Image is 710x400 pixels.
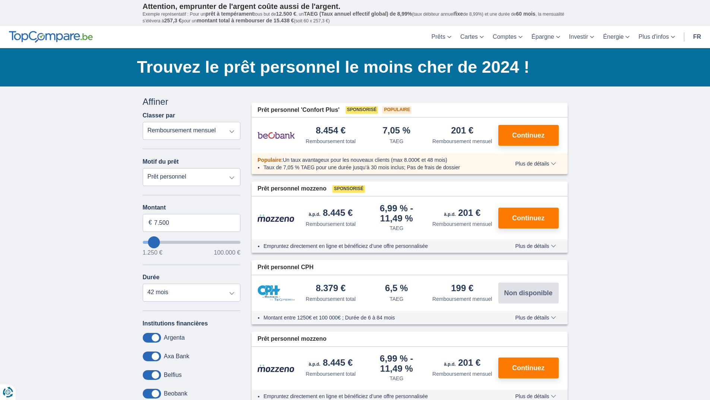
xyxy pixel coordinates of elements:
label: Montant [143,204,241,211]
div: 6,99 % [367,204,427,223]
div: 201 € [444,208,480,219]
span: Prêt personnel mozzeno [258,185,326,193]
button: Continuez [498,125,559,146]
span: 1.250 € [143,250,162,256]
div: TAEG [389,224,403,232]
li: Empruntez directement en ligne et bénéficiez d’une offre personnalisée [264,242,493,250]
div: 199 € [451,284,473,294]
span: fixe [454,11,463,17]
button: Plus de détails [509,315,561,321]
span: 257,3 € [164,18,182,23]
li: Empruntez directement en ligne et bénéficiez d’une offre personnalisée [264,393,493,400]
div: 201 € [444,358,480,369]
div: Remboursement mensuel [432,138,492,145]
label: Belfius [164,372,182,378]
div: 7,05 % [382,126,410,136]
div: Remboursement total [306,138,356,145]
button: Plus de détails [509,161,561,167]
span: Plus de détails [515,315,556,320]
div: Remboursement total [306,370,356,378]
span: Prêt personnel 'Confort Plus' [258,106,340,114]
img: pret personnel CPH Banque [258,285,295,301]
span: Continuez [512,132,545,139]
button: Plus de détails [509,243,561,249]
a: Épargne [527,26,565,48]
a: Plus d'infos [634,26,679,48]
button: Plus de détails [509,393,561,399]
span: Continuez [512,215,545,221]
label: Axa Bank [164,353,189,360]
span: 100.000 € [214,250,240,256]
a: Énergie [599,26,634,48]
span: Populaire [382,106,411,114]
li: Taux de 7,05 % TAEG pour une durée jusqu’à 30 mois inclus; Pas de frais de dossier [264,164,493,171]
li: Montant entre 1250€ et 100 000€ ; Durée de 6 à 84 mois [264,314,493,321]
div: TAEG [389,375,403,382]
div: 8.379 € [316,284,345,294]
label: Beobank [164,390,187,397]
img: pret personnel Mozzeno [258,214,295,222]
a: Comptes [488,26,527,48]
div: Remboursement mensuel [432,220,492,228]
span: Sponsorisé [345,106,378,114]
div: 6,99 % [367,354,427,373]
span: Prêt personnel CPH [258,263,313,272]
div: 8.445 € [309,208,353,219]
div: 201 € [451,126,473,136]
label: Argenta [164,334,185,341]
div: TAEG [389,138,403,145]
a: fr [689,26,706,48]
button: Continuez [498,358,559,378]
h1: Trouvez le prêt personnel le moins cher de 2024 ! [137,56,568,79]
label: Durée [143,274,160,281]
span: Un taux avantageux pour les nouveaux clients (max 8.000€ et 48 mois) [283,157,447,163]
span: Non disponible [504,290,553,296]
span: Continuez [512,365,545,371]
a: Investir [565,26,599,48]
div: 8.454 € [316,126,345,136]
span: Plus de détails [515,394,556,399]
span: 60 mois [516,11,536,17]
label: Classer par [143,112,175,119]
div: Remboursement mensuel [432,295,492,303]
div: : [252,156,499,164]
div: 6,5 % [385,284,408,294]
img: TopCompare [9,31,93,43]
div: Remboursement mensuel [432,370,492,378]
span: € [149,218,152,227]
div: Affiner [143,95,241,108]
input: wantToBorrow [143,241,241,244]
button: Continuez [498,208,559,229]
p: Exemple représentatif : Pour un tous but de , un (taux débiteur annuel de 8,99%) et une durée de ... [143,11,568,24]
label: Motif du prêt [143,158,179,165]
label: Institutions financières [143,320,208,327]
div: Remboursement total [306,220,356,228]
span: Prêt personnel mozzeno [258,335,326,343]
div: Remboursement total [306,295,356,303]
img: pret personnel Mozzeno [258,364,295,372]
img: pret personnel Beobank [258,126,295,145]
span: TAEG (Taux annuel effectif global) de 8,99% [304,11,412,17]
p: Attention, emprunter de l'argent coûte aussi de l'argent. [143,2,568,11]
a: Prêts [427,26,456,48]
div: 8.445 € [309,358,353,369]
span: Populaire [258,157,281,163]
span: 12.500 € [276,11,297,17]
span: prêt à tempérament [205,11,254,17]
span: Plus de détails [515,161,556,166]
a: Cartes [456,26,488,48]
button: Non disponible [498,283,559,303]
span: Plus de détails [515,243,556,249]
div: TAEG [389,295,403,303]
span: montant total à rembourser de 15.438 € [197,18,294,23]
span: Sponsorisé [332,185,365,193]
